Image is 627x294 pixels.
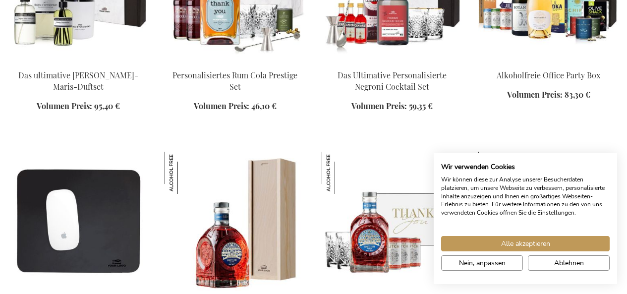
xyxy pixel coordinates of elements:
[441,236,610,251] button: Akzeptieren Sie alle cookies
[507,89,590,101] a: Volumen Preis: 83,30 €
[322,58,462,67] a: The Ultimate Personalized Negroni Cocktail Set
[478,152,520,194] img: MM Antverpia Spritz 1919 0% Gift Set
[322,152,364,194] img: MM Antverpia Spritz 1919 0% Experience Gift Set
[497,70,600,80] a: Alkoholfreie Office Party Box
[507,89,563,100] span: Volumen Preis:
[165,58,305,67] a: Personalised Rum Cola Prestige Set
[165,152,207,194] img: MM Antverpia Spritz 1919 0% - Personalised Business Gift
[8,58,149,67] a: The Ultimate Marie-Stella-Maris Fragrance Set
[8,152,149,291] img: Personalised Leather Mouse Pad - Black
[409,101,433,111] span: 59,35 €
[501,238,550,249] span: Alle akzeptieren
[351,101,433,112] a: Volumen Preis: 59,35 €
[194,101,277,112] a: Volumen Preis: 46,10 €
[165,152,305,291] img: MM Antverpia Spritz 1919 0% - Personalised Business Gift
[554,258,584,268] span: Ablehnen
[37,101,120,112] a: Volumen Preis: 95,40 €
[441,176,610,217] p: Wir können diese zur Analyse unserer Besucherdaten platzieren, um unsere Webseite zu verbessern, ...
[441,255,523,271] button: cookie Einstellungen anpassen
[18,70,138,92] a: Das ultimative [PERSON_NAME]-Maris-Duftset
[338,70,447,92] a: Das Ultimative Personalisierte Negroni Cocktail Set
[322,152,462,291] img: MM Antverpia Spritz 1919 0% Experience Gift Set
[172,70,297,92] a: Personalisiertes Rum Cola Prestige Set
[94,101,120,111] span: 95,40 €
[441,163,610,172] h2: Wir verwenden Cookies
[251,101,277,111] span: 46,10 €
[351,101,407,111] span: Volumen Preis:
[528,255,610,271] button: Alle verweigern cookies
[565,89,590,100] span: 83,30 €
[194,101,249,111] span: Volumen Preis:
[37,101,92,111] span: Volumen Preis:
[459,258,506,268] span: Nein, anpassen
[478,152,619,291] img: MM Antverpia Spritz 1919 0% Gift Set
[478,58,619,67] a: Non-Alcoholic Office Party Box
